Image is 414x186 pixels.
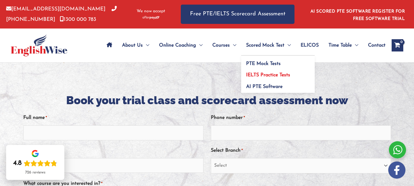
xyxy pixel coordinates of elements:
[25,170,45,175] div: 726 reviews
[241,35,296,56] a: Scored Mock TestMenu Toggle
[142,16,159,19] img: Afterpay-Logo
[207,35,241,56] a: CoursesMenu Toggle
[246,84,283,89] span: AI PTE Software
[117,35,154,56] a: About UsMenu Toggle
[143,35,149,56] span: Menu Toggle
[301,35,319,56] span: ELICOS
[154,35,207,56] a: Online CoachingMenu Toggle
[241,79,315,93] a: AI PTE Software
[211,146,243,156] label: Select Branch
[122,35,143,56] span: About Us
[159,35,196,56] span: Online Coaching
[307,4,408,24] aside: Header Widget 1
[6,6,105,12] a: [EMAIL_ADDRESS][DOMAIN_NAME]
[23,113,47,123] label: Full name
[246,35,284,56] span: Scored Mock Test
[60,17,96,22] a: 1300 000 783
[212,35,230,56] span: Courses
[23,93,391,108] h2: Book your trial class and scorecard assessment now
[6,6,117,22] a: [PHONE_NUMBER]
[363,35,386,56] a: Contact
[329,35,352,56] span: Time Table
[181,5,294,24] a: Free PTE/IELTS Scorecard Assessment
[296,35,324,56] a: ELICOS
[196,35,203,56] span: Menu Toggle
[324,35,363,56] a: Time TableMenu Toggle
[241,56,315,67] a: PTE Mock Tests
[137,8,165,14] span: We now accept
[246,61,281,66] span: PTE Mock Tests
[11,34,67,56] img: cropped-ew-logo
[352,35,358,56] span: Menu Toggle
[388,161,405,179] img: white-facebook.png
[13,159,22,168] div: 4.8
[230,35,236,56] span: Menu Toggle
[211,113,245,123] label: Phone number
[368,35,386,56] span: Contact
[102,35,386,56] nav: Site Navigation: Main Menu
[284,35,291,56] span: Menu Toggle
[392,39,403,51] a: View Shopping Cart, empty
[241,67,315,79] a: IELTS Practice Tests
[13,159,57,168] div: Rating: 4.8 out of 5
[246,73,290,78] span: IELTS Practice Tests
[310,9,405,21] a: AI SCORED PTE SOFTWARE REGISTER FOR FREE SOFTWARE TRIAL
